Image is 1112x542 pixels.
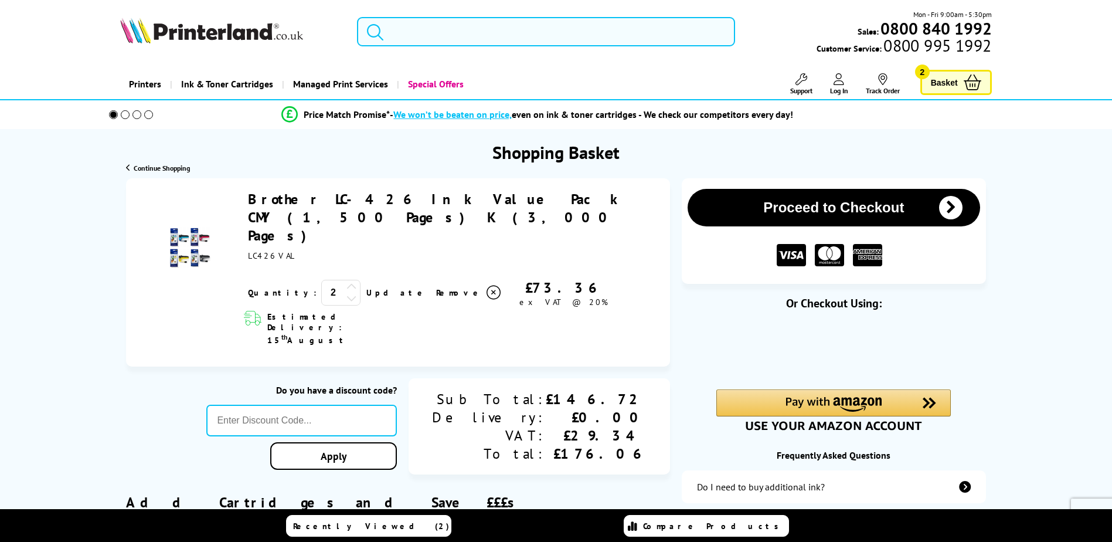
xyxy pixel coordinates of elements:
a: Update [366,287,427,298]
span: Remove [436,287,482,298]
span: 2 [915,65,930,79]
span: 0800 995 1992 [882,40,991,51]
span: Log In [830,86,848,95]
span: Support [790,86,812,95]
a: Ink & Toner Cartridges [170,69,282,99]
div: Sub Total: [432,390,546,408]
a: 0800 840 1992 [879,23,992,34]
img: MASTER CARD [815,244,844,267]
a: Special Offers [397,69,472,99]
a: Continue Shopping [126,164,190,172]
a: Basket 2 [920,70,992,95]
div: £73.36 [502,279,625,297]
input: Enter Discount Code... [206,405,397,436]
div: £0.00 [546,408,647,426]
sup: th [281,333,287,341]
span: Ink & Toner Cartridges [181,69,273,99]
div: £176.06 [546,445,647,463]
a: additional-ink [682,470,985,503]
a: Managed Print Services [282,69,397,99]
div: Do you have a discount code? [206,384,397,396]
span: ex VAT @ 20% [519,297,608,307]
a: Track Order [866,73,900,95]
div: Delivery: [432,408,546,426]
span: LC426VAL [248,250,295,261]
div: Frequently Asked Questions [682,449,985,461]
a: Compare Products [624,515,789,537]
div: Do I need to buy additional ink? [697,481,825,493]
iframe: PayPal [716,330,951,356]
a: Printerland Logo [120,18,342,46]
a: Log In [830,73,848,95]
span: Basket [931,74,958,90]
span: Mon - Fri 9:00am - 5:30pm [913,9,992,20]
span: Continue Shopping [134,164,190,172]
div: VAT: [432,426,546,445]
span: Customer Service: [817,40,991,54]
a: Recently Viewed (2) [286,515,451,537]
div: £29.34 [546,426,647,445]
h1: Shopping Basket [492,141,620,164]
img: VISA [777,244,806,267]
span: Price Match Promise* [304,109,390,120]
div: Amazon Pay - Use your Amazon account [716,389,951,431]
img: Brother LC-426 Ink Value Pack CMY (1,500 Pages) K (3,000 Pages) [169,227,210,268]
img: American Express [853,244,882,267]
div: Or Checkout Using: [682,296,985,311]
span: Sales: [858,26,879,37]
img: Printerland Logo [120,18,303,43]
div: - even on ink & toner cartridges - We check our competitors every day! [390,109,793,120]
button: Proceed to Checkout [688,189,980,226]
li: modal_Promise [93,104,982,125]
b: 0800 840 1992 [880,18,992,39]
a: Apply [270,442,397,470]
div: Total: [432,445,546,463]
a: Printers [120,69,170,99]
a: Delete item from your basket [436,284,502,302]
a: Brother LC-426 Ink Value Pack CMY (1,500 Pages) K (3,000 Pages) [248,190,625,245]
span: Quantity: [248,287,317,298]
span: Estimated Delivery: 15 August [267,311,412,345]
a: Support [790,73,812,95]
span: Compare Products [643,521,785,531]
span: Recently Viewed (2) [293,521,450,531]
span: We won’t be beaten on price, [393,109,512,120]
div: £146.72 [546,390,647,408]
